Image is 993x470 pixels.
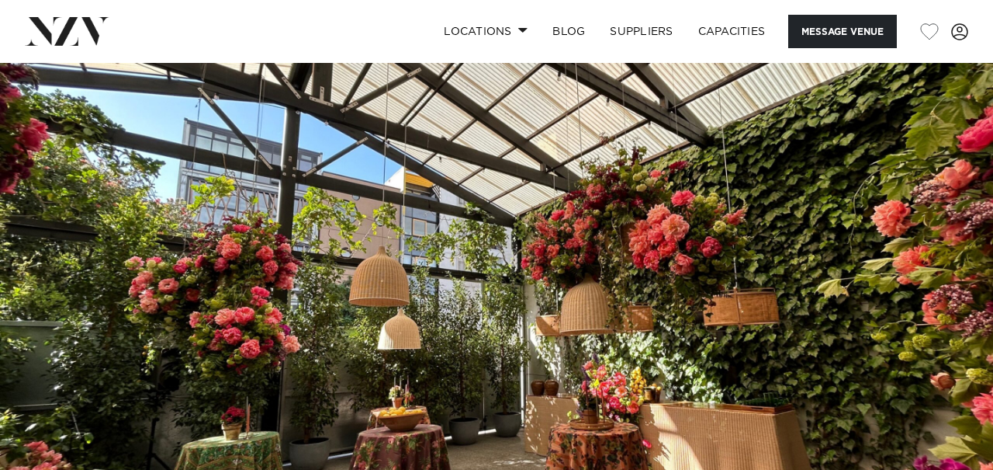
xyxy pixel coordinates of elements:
a: Capacities [686,15,778,48]
img: nzv-logo.png [25,17,109,45]
a: SUPPLIERS [597,15,685,48]
a: Locations [431,15,540,48]
button: Message Venue [788,15,897,48]
a: BLOG [540,15,597,48]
